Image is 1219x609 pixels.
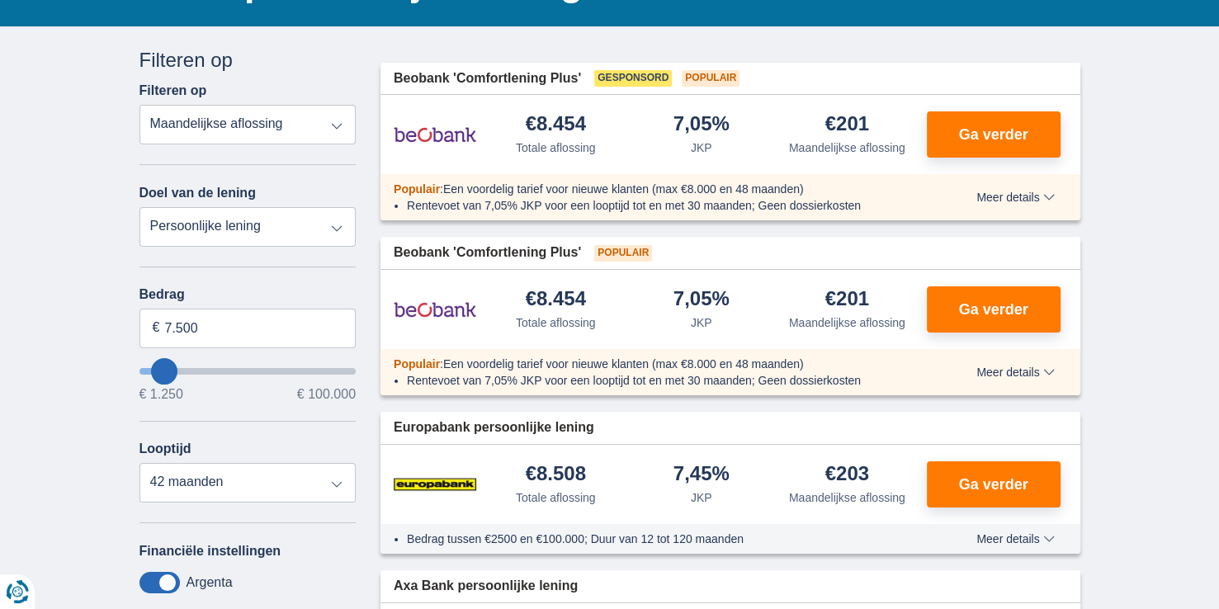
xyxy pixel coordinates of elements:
img: product.pl.alt Beobank [394,289,476,330]
div: JKP [691,489,712,506]
span: € [153,319,160,338]
div: JKP [691,314,712,331]
div: Maandelijkse aflossing [789,314,905,331]
span: Meer details [976,366,1054,378]
img: product.pl.alt Europabank [394,464,476,505]
span: Beobank 'Comfortlening Plus' [394,69,581,88]
label: Filteren op [139,83,207,98]
div: €8.508 [526,464,586,486]
div: Totale aflossing [516,489,596,506]
span: Beobank 'Comfortlening Plus' [394,243,581,262]
label: Bedrag [139,287,357,302]
span: Europabank persoonlijke lening [394,418,594,437]
span: Axa Bank persoonlijke lening [394,577,578,596]
button: Ga verder [927,461,1061,507]
div: €201 [825,289,869,311]
button: Meer details [964,191,1066,204]
span: Ga verder [958,477,1028,492]
span: Meer details [976,533,1054,545]
span: Ga verder [958,302,1028,317]
li: Bedrag tussen €2500 en €100.000; Duur van 12 tot 120 maanden [407,531,916,547]
div: 7,05% [673,289,730,311]
span: Een voordelig tarief voor nieuwe klanten (max €8.000 en 48 maanden) [443,357,804,371]
div: €8.454 [526,289,586,311]
button: Meer details [964,366,1066,379]
div: 7,05% [673,114,730,136]
label: Looptijd [139,441,191,456]
img: product.pl.alt Beobank [394,114,476,155]
button: Ga verder [927,111,1061,158]
div: Totale aflossing [516,314,596,331]
span: € 1.250 [139,388,183,401]
label: Argenta [187,575,233,590]
label: Financiële instellingen [139,544,281,559]
span: Populair [394,357,440,371]
div: Totale aflossing [516,139,596,156]
span: € 100.000 [297,388,356,401]
label: Doel van de lening [139,186,256,201]
input: wantToBorrow [139,368,357,375]
div: €201 [825,114,869,136]
div: JKP [691,139,712,156]
div: 7,45% [673,464,730,486]
span: Meer details [976,191,1054,203]
div: : [380,356,929,372]
div: €203 [825,464,869,486]
span: Gesponsord [594,70,672,87]
span: Populair [682,70,739,87]
button: Meer details [964,532,1066,545]
div: : [380,181,929,197]
li: Rentevoet van 7,05% JKP voor een looptijd tot en met 30 maanden; Geen dossierkosten [407,372,916,389]
span: Ga verder [958,127,1028,142]
div: €8.454 [526,114,586,136]
span: Een voordelig tarief voor nieuwe klanten (max €8.000 en 48 maanden) [443,182,804,196]
span: Populair [594,245,652,262]
span: Populair [394,182,440,196]
div: Filteren op [139,46,357,74]
li: Rentevoet van 7,05% JKP voor een looptijd tot en met 30 maanden; Geen dossierkosten [407,197,916,214]
button: Ga verder [927,286,1061,333]
div: Maandelijkse aflossing [789,489,905,506]
div: Maandelijkse aflossing [789,139,905,156]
